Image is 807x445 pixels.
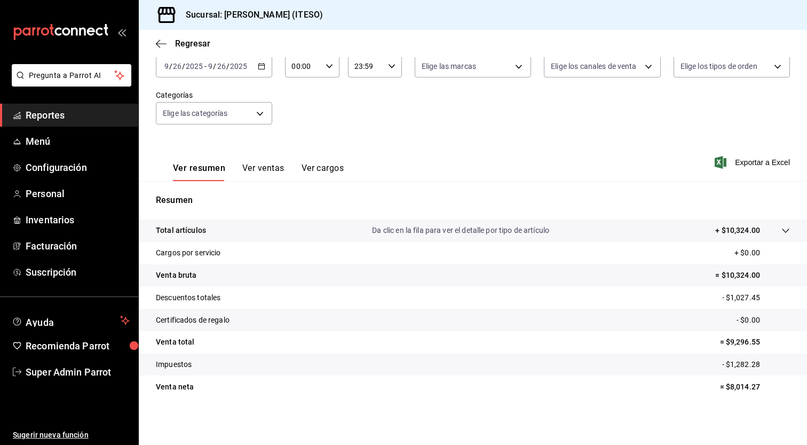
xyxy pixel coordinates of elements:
[156,292,220,303] p: Descuentos totales
[177,9,323,21] h3: Sucursal: [PERSON_NAME] (ITESO)
[720,337,790,348] p: = $9,296.55
[13,430,130,441] span: Sugerir nueva función
[173,163,344,181] div: navigation tabs
[156,315,230,326] p: Certificados de regalo
[230,62,248,71] input: ----
[156,247,221,259] p: Cargos por servicio
[156,91,272,99] label: Categorías
[12,64,131,87] button: Pregunta a Parrot AI
[182,62,185,71] span: /
[156,381,194,393] p: Venta neta
[26,239,130,253] span: Facturación
[164,62,169,71] input: --
[172,62,182,71] input: --
[217,62,226,71] input: --
[26,186,130,201] span: Personal
[156,194,790,207] p: Resumen
[26,108,130,122] span: Reportes
[302,163,344,181] button: Ver cargos
[422,61,476,72] span: Elige las marcas
[717,156,790,169] button: Exportar a Excel
[722,359,790,370] p: - $1,282.28
[156,337,194,348] p: Venta total
[681,61,757,72] span: Elige los tipos de orden
[26,213,130,227] span: Inventarios
[175,38,210,49] span: Regresar
[372,225,549,236] p: Da clic en la fila para ver el detalle por tipo de artículo
[551,61,636,72] span: Elige los canales de venta
[734,247,790,259] p: + $0.00
[26,314,116,327] span: Ayuda
[185,62,203,71] input: ----
[26,160,130,175] span: Configuración
[26,365,130,379] span: Super Admin Parrot
[169,62,172,71] span: /
[117,28,126,36] button: open_drawer_menu
[715,225,760,236] p: + $10,324.00
[26,339,130,353] span: Recomienda Parrot
[204,62,207,71] span: -
[156,38,210,49] button: Regresar
[7,77,131,89] a: Pregunta a Parrot AI
[163,108,228,119] span: Elige las categorías
[26,265,130,279] span: Suscripción
[29,70,115,81] span: Pregunta a Parrot AI
[156,225,206,236] p: Total artículos
[26,134,130,149] span: Menú
[156,270,196,281] p: Venta bruta
[213,62,216,71] span: /
[722,292,790,303] p: - $1,027.45
[208,62,213,71] input: --
[226,62,230,71] span: /
[737,315,790,326] p: - $0.00
[242,163,284,181] button: Ver ventas
[720,381,790,393] p: = $8,014.27
[173,163,225,181] button: Ver resumen
[156,359,192,370] p: Impuestos
[715,270,790,281] p: = $10,324.00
